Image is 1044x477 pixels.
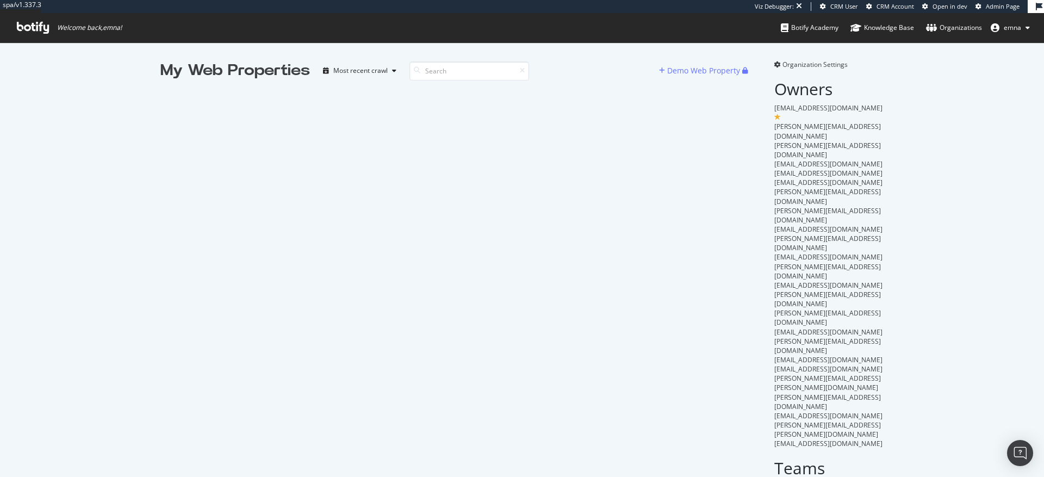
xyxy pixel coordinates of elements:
span: [EMAIL_ADDRESS][DOMAIN_NAME] [774,355,883,364]
div: Knowledge Base [850,22,914,33]
span: [PERSON_NAME][EMAIL_ADDRESS][DOMAIN_NAME] [774,337,881,355]
span: [PERSON_NAME][EMAIL_ADDRESS][DOMAIN_NAME] [774,206,881,225]
span: [PERSON_NAME][EMAIL_ADDRESS][DOMAIN_NAME] [774,234,881,252]
span: [PERSON_NAME][EMAIL_ADDRESS][DOMAIN_NAME] [774,141,881,159]
span: [EMAIL_ADDRESS][DOMAIN_NAME] [774,225,883,234]
a: Admin Page [975,2,1020,11]
span: [EMAIL_ADDRESS][DOMAIN_NAME] [774,281,883,290]
span: [EMAIL_ADDRESS][DOMAIN_NAME] [774,178,883,187]
span: [EMAIL_ADDRESS][DOMAIN_NAME] [774,103,883,113]
h2: Teams [774,459,884,477]
span: [EMAIL_ADDRESS][DOMAIN_NAME] [774,364,883,374]
a: Open in dev [922,2,967,11]
a: Knowledge Base [850,13,914,42]
span: [PERSON_NAME][EMAIL_ADDRESS][DOMAIN_NAME] [774,290,881,308]
div: Demo Web Property [667,65,740,76]
span: Open in dev [933,2,967,10]
div: Botify Academy [781,22,838,33]
div: My Web Properties [160,60,310,82]
span: Organization Settings [782,60,848,69]
span: [EMAIL_ADDRESS][DOMAIN_NAME] [774,439,883,448]
span: CRM User [830,2,858,10]
button: Demo Web Property [659,62,742,79]
a: Organizations [926,13,982,42]
button: emna [982,19,1039,36]
span: [EMAIL_ADDRESS][DOMAIN_NAME] [774,169,883,178]
span: [EMAIL_ADDRESS][DOMAIN_NAME] [774,159,883,169]
span: [EMAIL_ADDRESS][DOMAIN_NAME] [774,252,883,262]
span: [PERSON_NAME][EMAIL_ADDRESS][PERSON_NAME][DOMAIN_NAME] [774,374,881,392]
span: Admin Page [986,2,1020,10]
h2: Owners [774,80,884,98]
span: Welcome back, emna ! [57,23,122,32]
div: Most recent crawl [333,67,388,74]
span: [EMAIL_ADDRESS][DOMAIN_NAME] [774,327,883,337]
span: [PERSON_NAME][EMAIL_ADDRESS][DOMAIN_NAME] [774,122,881,140]
a: CRM Account [866,2,914,11]
div: Viz Debugger: [755,2,794,11]
span: emna [1004,23,1021,32]
div: Organizations [926,22,982,33]
input: Search [409,61,529,80]
a: Botify Academy [781,13,838,42]
span: [PERSON_NAME][EMAIL_ADDRESS][PERSON_NAME][DOMAIN_NAME] [774,420,881,439]
span: [PERSON_NAME][EMAIL_ADDRESS][DOMAIN_NAME] [774,262,881,281]
span: [EMAIL_ADDRESS][DOMAIN_NAME] [774,411,883,420]
span: [PERSON_NAME][EMAIL_ADDRESS][DOMAIN_NAME] [774,187,881,206]
a: Demo Web Property [659,66,742,75]
a: CRM User [820,2,858,11]
div: Open Intercom Messenger [1007,440,1033,466]
span: [PERSON_NAME][EMAIL_ADDRESS][DOMAIN_NAME] [774,393,881,411]
span: [PERSON_NAME][EMAIL_ADDRESS][DOMAIN_NAME] [774,308,881,327]
span: CRM Account [877,2,914,10]
button: Most recent crawl [319,62,401,79]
